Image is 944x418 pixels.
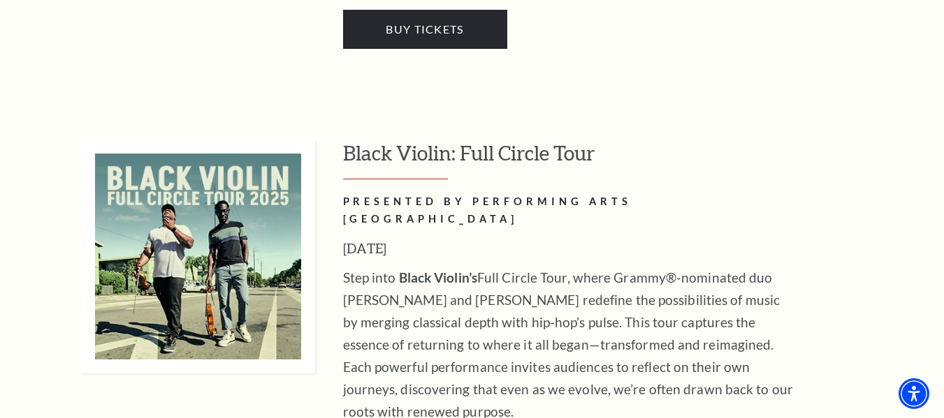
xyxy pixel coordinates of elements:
[343,193,797,228] h2: PRESENTED BY PERFORMING ARTS [GEOGRAPHIC_DATA]
[399,269,477,285] strong: Black Violin’s
[343,140,906,179] h3: Black Violin: Full Circle Tour
[343,10,507,49] a: Buy Tickets
[81,140,315,373] img: Black Violin: Full Circle Tour
[343,237,797,260] h3: [DATE]
[386,22,463,36] span: Buy Tickets
[899,378,929,409] div: Accessibility Menu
